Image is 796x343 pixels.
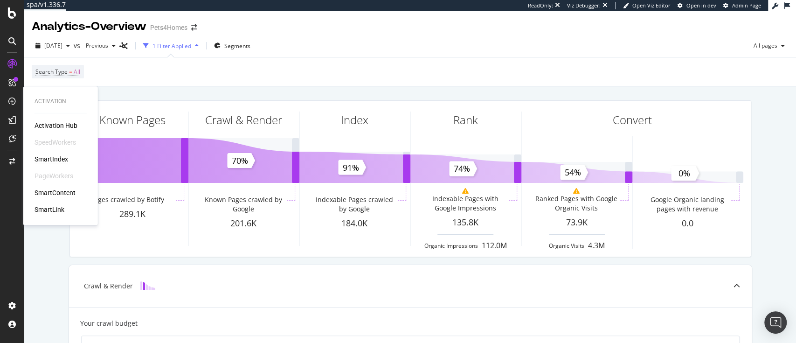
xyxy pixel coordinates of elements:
div: 1 Filter Applied [152,42,191,50]
div: Indexable Pages with Google Impressions [423,194,507,213]
div: 112.0M [482,240,507,251]
a: SmartContent [35,188,76,197]
div: 184.0K [299,217,410,230]
span: Admin Page [732,2,761,9]
div: Pets4Homes [150,23,187,32]
span: Open Viz Editor [632,2,671,9]
span: All [74,65,80,78]
button: 1 Filter Applied [139,38,202,53]
div: Open Intercom Messenger [764,311,787,334]
a: Open Viz Editor [623,2,671,9]
div: 135.8K [410,217,521,229]
span: Search Type [35,68,68,76]
a: SmartLink [35,205,64,214]
div: Pages crawled by Botify [90,195,164,204]
div: SpeedWorkers [35,138,76,147]
img: block-icon [140,281,155,290]
div: Analytics - Overview [32,19,146,35]
div: arrow-right-arrow-left [191,24,197,31]
span: All pages [750,42,777,49]
div: ReadOnly: [528,2,553,9]
span: vs [74,41,82,50]
a: Open in dev [678,2,716,9]
div: PageWorkers [35,171,73,181]
button: All pages [750,38,789,53]
div: Your crawl budget [80,319,138,328]
span: 2025 Aug. 17th [44,42,62,49]
span: Open in dev [686,2,716,9]
span: Segments [224,42,250,50]
div: Rank [453,112,478,128]
div: Activation [35,98,87,105]
div: 201.6K [188,217,299,230]
a: SmartIndex [35,154,68,164]
div: Organic Impressions [424,242,478,250]
a: Admin Page [723,2,761,9]
button: Segments [210,38,254,53]
div: Index [341,112,368,128]
span: = [69,68,72,76]
div: 289.1K [77,208,188,220]
div: Viz Debugger: [567,2,601,9]
div: Known Pages [99,112,166,128]
div: Crawl & Render [84,281,133,291]
button: Previous [82,38,119,53]
button: [DATE] [32,38,74,53]
a: Activation Hub [35,121,77,130]
div: Crawl & Render [205,112,282,128]
span: Previous [82,42,108,49]
div: Known Pages crawled by Google [201,195,285,214]
div: Indexable Pages crawled by Google [312,195,396,214]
